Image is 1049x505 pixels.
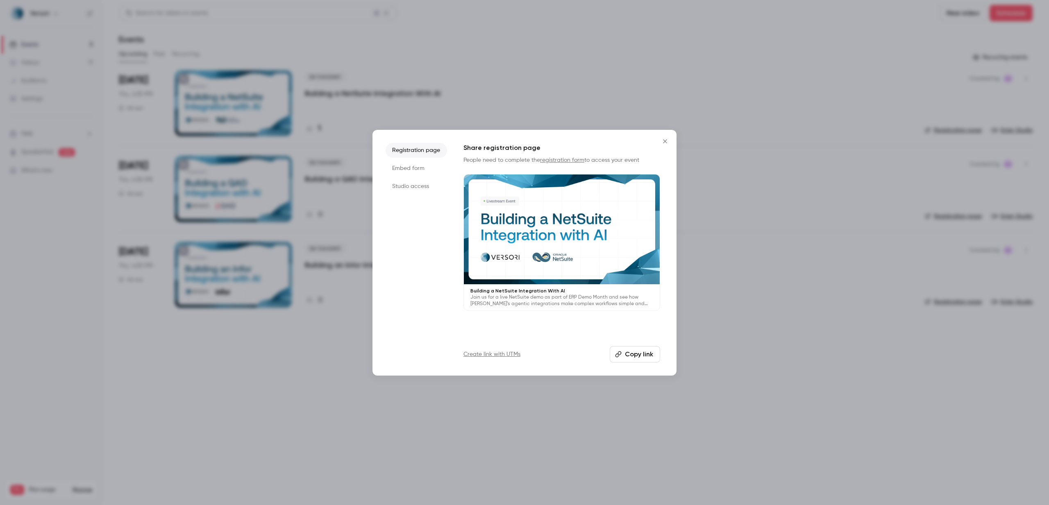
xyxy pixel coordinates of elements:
[386,161,447,176] li: Embed form
[610,346,660,362] button: Copy link
[463,174,660,311] a: Building a NetSuite Integration With AIJoin us for a live NetSuite demo as part of ERP Demo Month...
[386,143,447,158] li: Registration page
[463,143,660,153] h1: Share registration page
[470,294,653,307] p: Join us for a live NetSuite demo as part of ERP Demo Month and see how [PERSON_NAME]’s agentic in...
[386,179,447,194] li: Studio access
[463,350,520,358] a: Create link with UTMs
[540,157,584,163] a: registration form
[657,133,673,149] button: Close
[470,288,653,294] p: Building a NetSuite Integration With AI
[463,156,660,164] p: People need to complete the to access your event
